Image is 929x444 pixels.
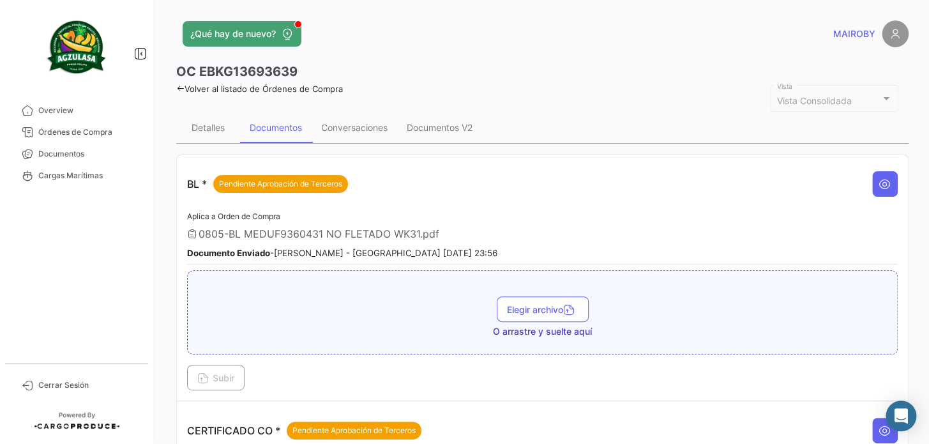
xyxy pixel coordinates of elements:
span: Pendiente Aprobación de Terceros [292,425,416,436]
span: Documentos [38,148,138,160]
b: Documento Enviado [187,248,270,258]
img: agzulasa-logo.png [45,15,109,79]
span: Subir [197,372,234,383]
div: Documentos [250,122,302,133]
span: Aplica a Orden de Compra [187,211,280,221]
a: Cargas Marítimas [10,165,143,187]
div: Detalles [192,122,225,133]
small: - [PERSON_NAME] - [GEOGRAPHIC_DATA] [DATE] 23:56 [187,248,497,258]
div: Abrir Intercom Messenger [886,401,916,431]
p: CERTIFICADO CO * [187,422,421,440]
span: Cargas Marítimas [38,170,138,181]
a: Documentos [10,143,143,165]
div: Conversaciones [321,122,388,133]
button: Elegir archivo [497,296,589,322]
div: Documentos V2 [407,122,472,133]
span: MAIROBY [833,27,875,40]
span: Cerrar Sesión [38,379,138,391]
span: Pendiente Aprobación de Terceros [219,178,342,190]
h3: OC EBKG13693639 [176,63,298,80]
span: ¿Qué hay de nuevo? [190,27,276,40]
button: ¿Qué hay de nuevo? [183,21,301,47]
span: 0805-BL MEDUF9360431 NO FLETADO WK31.pdf [199,227,439,240]
button: Subir [187,365,245,390]
span: O arrastre y suelte aquí [493,325,592,338]
span: Vista Consolidada [777,95,852,106]
span: Órdenes de Compra [38,126,138,138]
a: Volver al listado de Órdenes de Compra [176,84,343,94]
a: Overview [10,100,143,121]
span: Elegir archivo [507,304,578,315]
a: Órdenes de Compra [10,121,143,143]
span: Overview [38,105,138,116]
img: placeholder-user.png [882,20,909,47]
